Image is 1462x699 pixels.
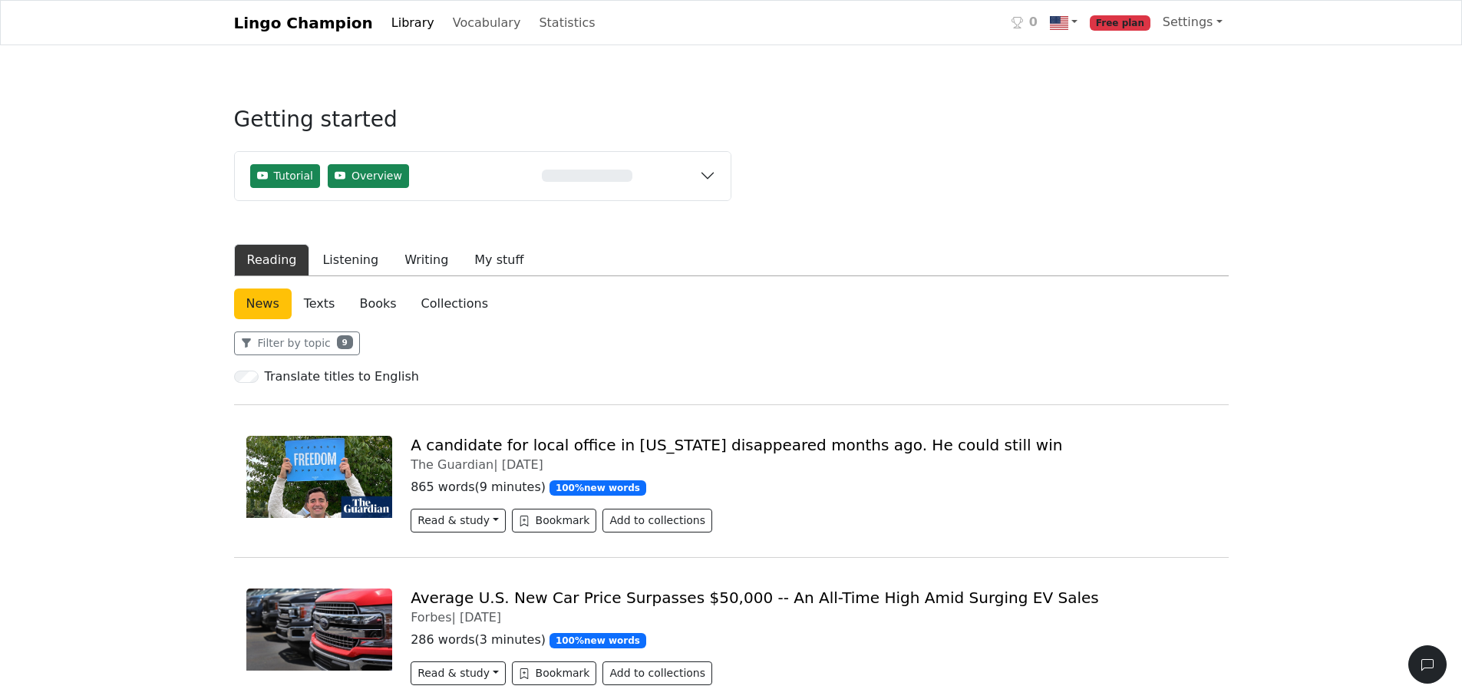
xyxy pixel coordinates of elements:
a: Books [347,289,408,319]
a: Vocabulary [447,8,527,38]
span: Tutorial [250,164,320,188]
span: Overview [328,164,409,188]
a: Free plan [1084,7,1157,38]
button: Listening [309,244,391,276]
p: 865 words ( 9 minutes ) [411,478,1216,496]
span: [DATE] [460,610,501,625]
span: [DATE] [502,457,543,472]
a: Texts [292,289,348,319]
span: Settings [1163,15,1213,29]
a: Average U.S. New Car Price Surpasses $50,000 -- An All-Time High Amid Surging EV Sales [411,589,1099,607]
div: Forbes | [411,610,1216,625]
a: News [234,289,292,319]
button: Filter by topic9 [234,331,360,355]
a: A candidate for local office in [US_STATE] disappeared months ago. He could still win [411,436,1062,454]
button: Bookmark [512,661,597,685]
span: Tutorial [274,168,313,184]
span: 9 [337,335,353,349]
button: Read & study [411,509,505,532]
img: 0x0.jpg [246,589,393,671]
span: 0 [1029,13,1038,31]
a: Settings [1157,7,1229,38]
button: Reading [234,244,310,276]
button: Add to collections [602,509,712,532]
img: us.svg [1050,14,1068,32]
span: Free plan [1090,15,1150,31]
button: Read & study [411,661,505,685]
a: 0 [1005,7,1044,38]
span: 100 % new words [549,480,646,496]
div: The Guardian | [411,457,1216,472]
button: Writing [391,244,461,276]
a: Collections [409,289,500,319]
h3: Getting started [234,107,731,145]
span: 100 % new words [549,633,646,648]
span: Overview [351,168,402,184]
button: Add to collections [602,661,712,685]
p: 286 words ( 3 minutes ) [411,631,1216,649]
button: Bookmark [512,509,597,532]
a: Lingo Champion [234,8,373,38]
button: My stuff [461,244,536,276]
button: TutorialOverview [235,152,731,200]
a: Library [385,8,441,38]
h6: Translate titles to English [265,369,419,384]
a: Statistics [533,8,601,38]
img: 1940.jpg [246,436,393,518]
